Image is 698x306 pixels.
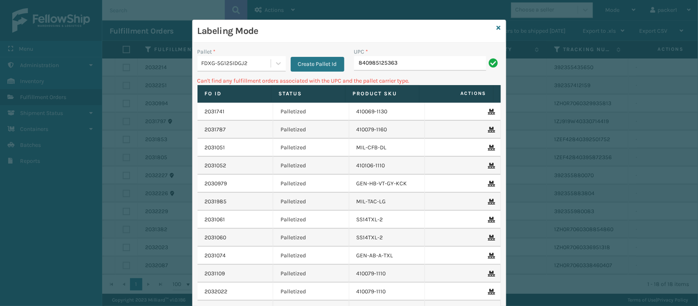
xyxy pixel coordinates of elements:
[488,127,493,133] i: Remove From Pallet
[349,121,425,139] td: 410079-1160
[349,247,425,265] td: GEN-AB-A-TXL
[205,234,227,242] a: 2031060
[205,252,226,260] a: 2031074
[205,288,228,296] a: 2032022
[488,235,493,241] i: Remove From Pallet
[205,144,225,152] a: 2031051
[273,247,349,265] td: Palletized
[205,126,226,134] a: 2031787
[273,229,349,247] td: Palletized
[273,157,349,175] td: Palletized
[353,90,412,97] label: Product SKU
[205,90,264,97] label: Fo Id
[273,175,349,193] td: Palletized
[205,270,225,278] a: 2031109
[354,47,368,56] label: UPC
[205,198,227,206] a: 2031985
[488,199,493,205] i: Remove From Pallet
[488,163,493,169] i: Remove From Pallet
[488,181,493,187] i: Remove From Pallet
[422,87,492,100] span: Actions
[273,121,349,139] td: Palletized
[273,283,349,301] td: Palletized
[273,139,349,157] td: Palletized
[198,47,216,56] label: Pallet
[205,180,227,188] a: 2030979
[349,103,425,121] td: 410069-1130
[349,283,425,301] td: 410079-1110
[205,162,227,170] a: 2031052
[488,109,493,115] i: Remove From Pallet
[291,57,344,72] button: Create Pallet Id
[349,157,425,175] td: 410106-1110
[205,108,225,116] a: 2031741
[488,271,493,277] i: Remove From Pallet
[349,175,425,193] td: GEN-HB-VT-GY-KCK
[488,145,493,151] i: Remove From Pallet
[205,216,225,224] a: 2031061
[198,25,494,37] h3: Labeling Mode
[273,211,349,229] td: Palletized
[349,229,425,247] td: SS14TXL-2
[349,211,425,229] td: SS14TXL-2
[273,193,349,211] td: Palletized
[349,193,425,211] td: MIL-TAC-LG
[488,253,493,259] i: Remove From Pallet
[202,59,272,68] div: FDXG-5G125IDGJ2
[279,90,338,97] label: Status
[488,289,493,295] i: Remove From Pallet
[273,265,349,283] td: Palletized
[198,76,501,85] p: Can't find any fulfillment orders associated with the UPC and the pallet carrier type.
[349,265,425,283] td: 410079-1110
[488,217,493,223] i: Remove From Pallet
[273,103,349,121] td: Palletized
[349,139,425,157] td: MIL-CFB-DL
